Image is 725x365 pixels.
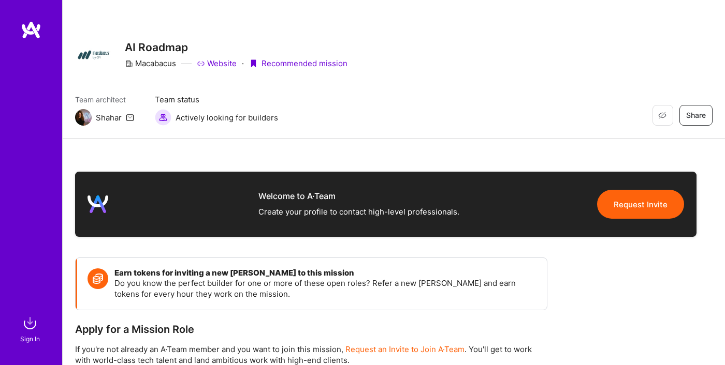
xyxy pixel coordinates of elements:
img: Token icon [88,268,108,289]
h4: Earn tokens for inviting a new [PERSON_NAME] to this mission [114,268,536,278]
img: Team Architect [75,109,92,126]
i: icon CompanyGray [125,59,133,68]
span: Team status [155,94,278,105]
h3: AI Roadmap [125,41,347,54]
span: Team architect [75,94,134,105]
div: Apply for a Mission Role [75,323,547,336]
a: sign inSign In [22,313,40,344]
span: Request an Invite to Join A·Team [345,344,465,354]
img: Actively looking for builders [155,109,171,126]
img: Company Logo [75,36,112,73]
div: Sign In [20,333,40,344]
img: logo [88,194,108,215]
img: sign in [20,313,40,333]
div: Macabacus [125,58,176,69]
div: Welcome to A·Team [258,190,459,202]
div: Recommended mission [249,58,347,69]
i: icon EyeClosed [658,111,666,119]
span: Share [686,110,706,120]
button: Share [679,105,713,126]
img: logo [21,21,41,39]
div: Shahar [96,112,122,123]
button: Request Invite [597,190,684,219]
i: icon Mail [126,113,134,121]
span: Actively looking for builders [176,112,278,123]
p: Do you know the perfect builder for one or more of these open roles? Refer a new [PERSON_NAME] an... [114,278,536,299]
a: Website [197,58,237,69]
div: · [242,58,244,69]
div: Create your profile to contact high-level professionals. [258,206,459,218]
i: icon PurpleRibbon [249,59,257,68]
